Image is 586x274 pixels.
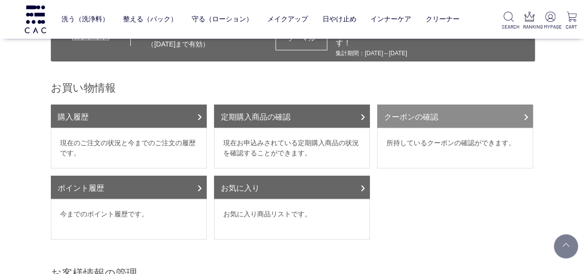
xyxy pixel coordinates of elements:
[502,12,516,30] a: SEARCH
[214,105,370,128] a: 定期購入商品の確認
[523,12,537,30] a: RANKING
[51,105,207,128] a: 購入履歴
[565,12,578,30] a: CART
[317,35,337,43] a: リップ
[267,8,308,31] a: メイクアップ
[544,23,557,30] p: MYPAGE
[51,128,207,168] dd: 現在のご注文の状況と今までのご注文の履歴です。
[377,105,533,128] a: クーポンの確認
[323,8,356,31] a: 日やけ止め
[336,49,530,58] div: 集計期間：[DATE]～[DATE]
[544,12,557,30] a: MYPAGE
[565,23,578,30] p: CART
[426,8,460,31] a: クリーナー
[214,176,370,199] a: お気に入り
[192,8,253,31] a: 守る（ローション）
[123,8,177,31] a: 整える（パック）
[371,8,412,31] a: インナーケア
[185,35,205,43] a: ベース
[214,128,370,168] dd: 現在お申込みされている定期購入商品の状況を確認することができます。
[23,5,47,33] img: logo
[62,8,109,31] a: 洗う（洗浄料）
[51,176,207,199] a: ポイント履歴
[222,35,235,43] a: アイ
[51,199,207,240] dd: 今までのポイント履歴です。
[252,35,300,43] a: フェイスカラー
[51,81,535,95] h2: お買い物情報
[502,23,516,30] p: SEARCH
[377,128,533,168] dd: 所持しているクーポンの確認ができます。
[523,23,537,30] p: RANKING
[214,199,370,240] dd: お気に入り商品リストです。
